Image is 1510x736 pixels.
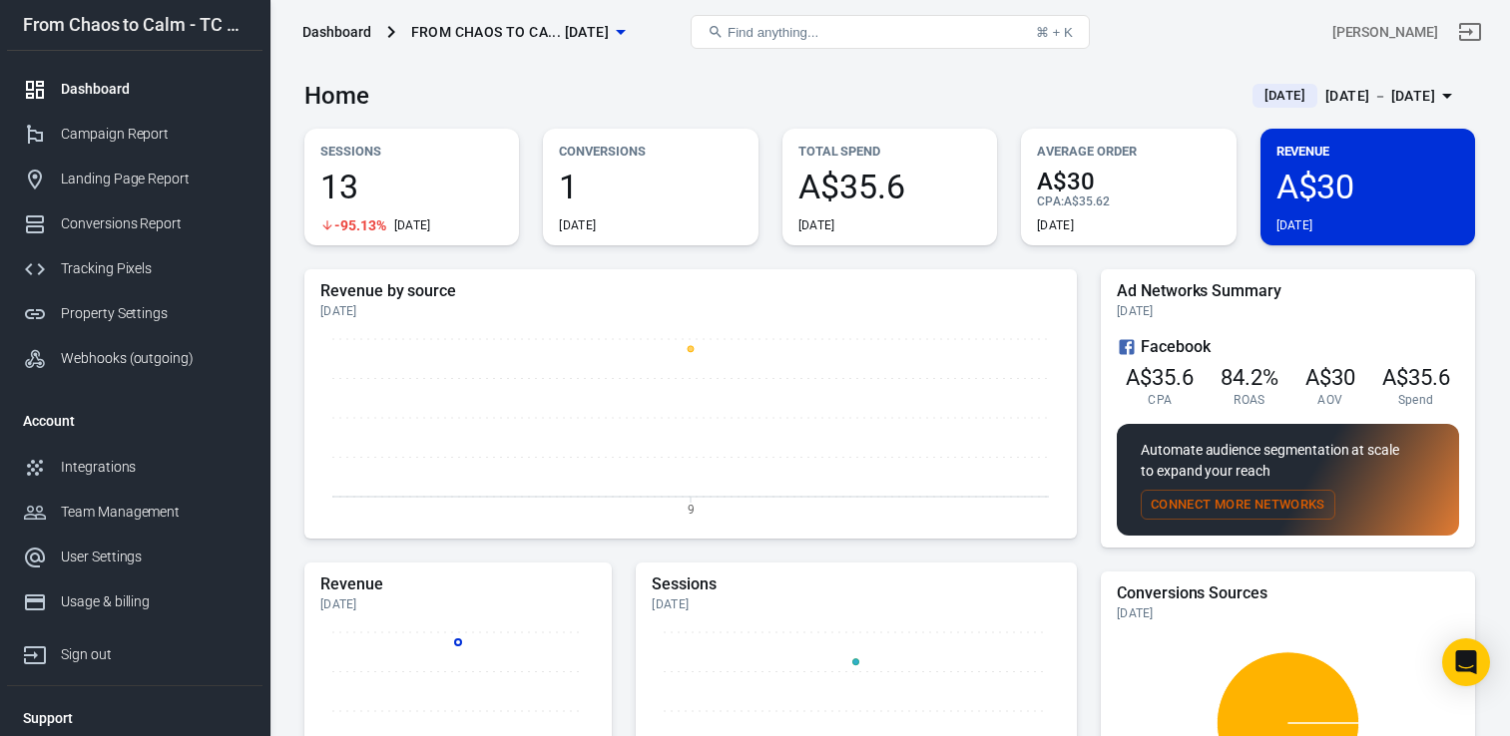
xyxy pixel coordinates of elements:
[1141,440,1435,482] p: Automate audience segmentation at scale to expand your reach
[61,348,247,369] div: Webhooks (outgoing)
[1036,25,1073,40] div: ⌘ + K
[691,15,1090,49] button: Find anything...⌘ + K
[652,574,1060,594] h5: Sessions
[320,141,503,162] p: Sessions
[1276,217,1313,233] div: [DATE]
[61,502,247,523] div: Team Management
[652,596,1060,612] div: [DATE]
[7,112,262,157] a: Campaign Report
[1257,86,1313,106] span: [DATE]
[7,445,262,490] a: Integrations
[61,303,247,324] div: Property Settings
[1117,281,1459,301] h5: Ad Networks Summary
[7,336,262,381] a: Webhooks (outgoing)
[1037,141,1220,162] p: Average Order
[7,624,262,677] a: Sign out
[403,14,633,51] button: From Chaos to Ca... [DATE]
[7,490,262,535] a: Team Management
[1442,638,1490,686] div: Open Intercom Messenger
[7,246,262,291] a: Tracking Pixels
[1117,583,1459,603] h5: Conversions Sources
[320,281,1061,301] h5: Revenue by source
[1037,217,1074,233] div: [DATE]
[1446,8,1494,56] a: Sign out
[1117,335,1137,359] svg: Facebook Ads
[61,124,247,145] div: Campaign Report
[1221,365,1278,390] span: 84.2%
[1398,392,1434,408] span: Spend
[61,79,247,100] div: Dashboard
[7,535,262,579] a: User Settings
[334,218,386,232] span: -95.13%
[559,141,742,162] p: Conversions
[728,25,818,40] span: Find anything...
[1382,365,1450,390] span: A$35.6
[7,291,262,336] a: Property Settings
[1317,392,1342,408] span: AOV
[320,596,596,612] div: [DATE]
[1117,303,1459,319] div: [DATE]
[320,303,1061,319] div: [DATE]
[798,141,981,162] p: Total Spend
[7,157,262,201] a: Landing Page Report
[1126,365,1194,390] span: A$35.6
[1141,490,1335,521] button: Connect More Networks
[1037,170,1220,193] span: A$30
[1117,335,1459,359] div: Facebook
[7,67,262,112] a: Dashboard
[61,547,247,567] div: User Settings
[302,22,371,42] div: Dashboard
[320,574,596,594] h5: Revenue
[394,217,431,233] div: [DATE]
[61,258,247,279] div: Tracking Pixels
[1276,170,1459,203] span: A$30
[559,217,596,233] div: [DATE]
[61,169,247,189] div: Landing Page Report
[1064,194,1110,208] span: A$35.62
[1305,365,1355,390] span: A$30
[798,170,981,203] span: A$35.6
[304,82,369,110] h3: Home
[7,201,262,246] a: Conversions Report
[1237,80,1475,113] button: [DATE][DATE] － [DATE]
[61,213,247,234] div: Conversions Report
[1276,141,1459,162] p: Revenue
[7,579,262,624] a: Usage & billing
[320,170,503,203] span: 13
[61,591,247,612] div: Usage & billing
[1148,392,1172,408] span: CPA
[7,397,262,445] li: Account
[1325,84,1435,109] div: [DATE] － [DATE]
[1117,605,1459,621] div: [DATE]
[688,502,695,516] tspan: 9
[61,457,247,478] div: Integrations
[1037,194,1064,208] span: CPA :
[411,20,609,45] span: From Chaos to Calm - TC Checkout 8.10.25
[7,16,262,34] div: From Chaos to Calm - TC Checkout [DATE]
[1332,22,1438,43] div: Account id: ab0l4X6q
[798,217,835,233] div: [DATE]
[1234,392,1264,408] span: ROAS
[559,170,742,203] span: 1
[61,644,247,665] div: Sign out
